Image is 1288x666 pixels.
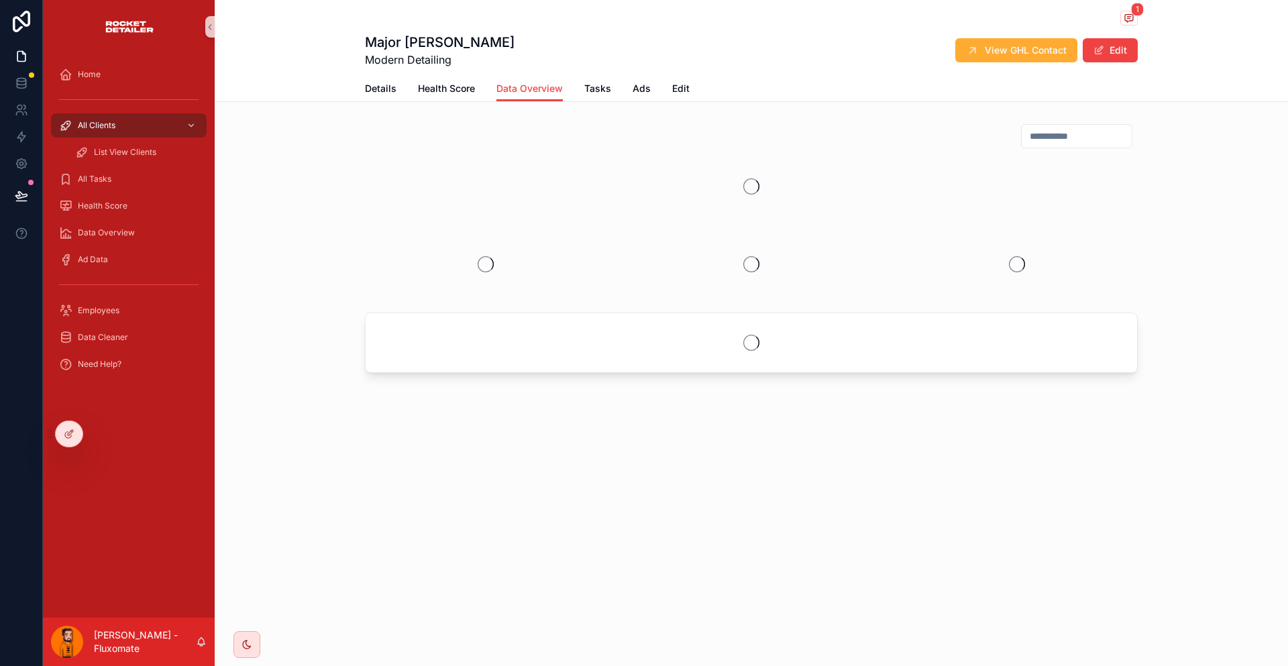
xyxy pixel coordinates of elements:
[633,82,651,95] span: Ads
[67,140,207,164] a: List View Clients
[104,16,154,38] img: App logo
[78,174,111,184] span: All Tasks
[418,76,475,103] a: Health Score
[584,82,611,95] span: Tasks
[51,325,207,349] a: Data Cleaner
[78,201,127,211] span: Health Score
[78,69,101,80] span: Home
[51,298,207,323] a: Employees
[78,305,119,316] span: Employees
[496,82,563,95] span: Data Overview
[365,52,515,68] span: Modern Detailing
[78,120,115,131] span: All Clients
[365,76,396,103] a: Details
[584,76,611,103] a: Tasks
[365,82,396,95] span: Details
[51,221,207,245] a: Data Overview
[672,76,690,103] a: Edit
[672,82,690,95] span: Edit
[985,44,1067,57] span: View GHL Contact
[43,54,215,392] div: scrollable content
[365,33,515,52] h1: Major [PERSON_NAME]
[51,62,207,87] a: Home
[78,227,135,238] span: Data Overview
[1120,11,1138,27] button: 1
[955,38,1077,62] button: View GHL Contact
[1083,38,1138,62] button: Edit
[633,76,651,103] a: Ads
[51,113,207,137] a: All Clients
[78,254,108,265] span: Ad Data
[94,147,156,158] span: List View Clients
[496,76,563,102] a: Data Overview
[418,82,475,95] span: Health Score
[51,247,207,272] a: Ad Data
[1131,3,1144,16] span: 1
[78,332,128,343] span: Data Cleaner
[51,194,207,218] a: Health Score
[51,167,207,191] a: All Tasks
[94,628,196,655] p: [PERSON_NAME] - Fluxomate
